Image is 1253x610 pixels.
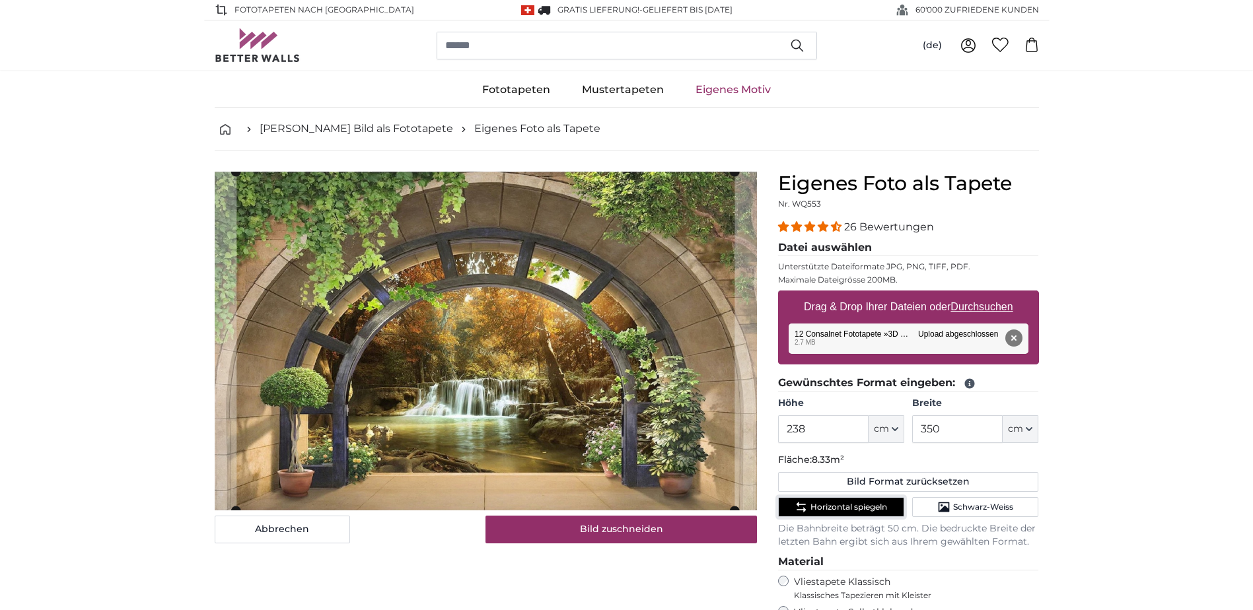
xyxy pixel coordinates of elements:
[778,522,1039,549] p: Die Bahnbreite beträgt 50 cm. Die bedruckte Breite der letzten Bahn ergibt sich aus Ihrem gewählt...
[639,5,733,15] span: -
[778,454,1039,467] p: Fläche:
[215,516,350,543] button: Abbrechen
[912,497,1038,517] button: Schwarz-Weiss
[812,454,844,465] span: 8.33m²
[794,576,1028,601] label: Vliestapete Klassisch
[778,240,1039,256] legend: Datei auswählen
[566,73,680,107] a: Mustertapeten
[1003,415,1038,443] button: cm
[215,108,1039,151] nav: breadcrumbs
[799,294,1019,320] label: Drag & Drop Ihrer Dateien oder
[874,423,889,436] span: cm
[680,73,787,107] a: Eigenes Motiv
[215,28,301,62] img: Betterwalls
[912,34,952,57] button: (de)
[521,5,534,15] img: Schweiz
[778,172,1039,195] h1: Eigenes Foto als Tapete
[485,516,757,543] button: Bild zuschneiden
[260,121,453,137] a: [PERSON_NAME] Bild als Fototapete
[778,199,821,209] span: Nr. WQ553
[474,121,600,137] a: Eigenes Foto als Tapete
[778,261,1039,272] p: Unterstützte Dateiformate JPG, PNG, TIFF, PDF.
[950,301,1013,312] u: Durchsuchen
[912,397,1038,410] label: Breite
[915,4,1039,16] span: 60'000 ZUFRIEDENE KUNDEN
[953,502,1013,512] span: Schwarz-Weiss
[557,5,639,15] span: GRATIS Lieferung!
[778,220,844,233] span: 4.54 stars
[1008,423,1023,436] span: cm
[794,590,1028,601] span: Klassisches Tapezieren mit Kleister
[810,502,887,512] span: Horizontal spiegeln
[778,497,904,517] button: Horizontal spiegeln
[643,5,733,15] span: Geliefert bis [DATE]
[778,375,1039,391] legend: Gewünschtes Format eingeben:
[869,415,904,443] button: cm
[778,275,1039,285] p: Maximale Dateigrösse 200MB.
[466,73,566,107] a: Fototapeten
[844,220,934,233] span: 26 Bewertungen
[778,472,1039,492] button: Bild Format zurücksetzen
[778,554,1039,570] legend: Material
[778,397,904,410] label: Höhe
[234,4,414,16] span: Fototapeten nach [GEOGRAPHIC_DATA]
